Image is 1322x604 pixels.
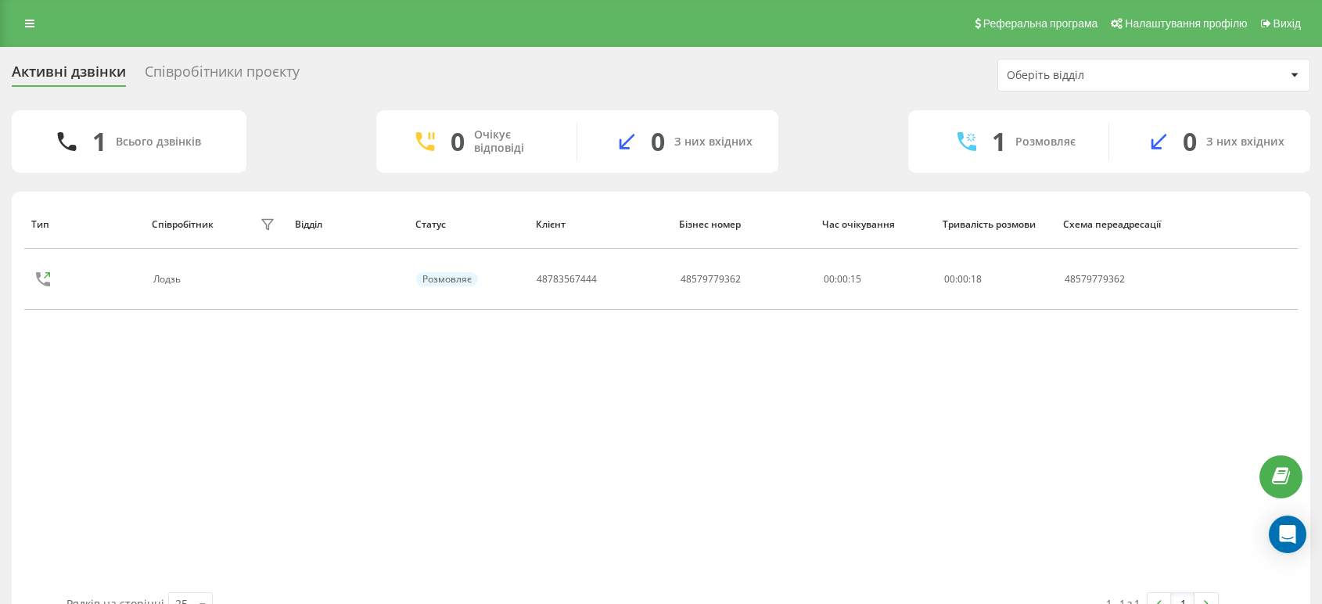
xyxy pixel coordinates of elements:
span: 18 [971,272,982,286]
span: Реферальна програма [983,17,1098,30]
div: 1 [992,127,1006,156]
div: 48579779362 [1065,274,1169,285]
div: Час очікування [822,219,928,230]
span: Вихід [1274,17,1301,30]
span: 00 [944,272,955,286]
div: З них вхідних [1206,135,1284,149]
div: Оберіть відділ [1007,69,1194,82]
div: Всього дзвінків [116,135,201,149]
div: З них вхідних [674,135,753,149]
div: Розмовляє [416,272,478,286]
div: Статус [415,219,521,230]
div: Розмовляє [1015,135,1076,149]
div: Бізнес номер [679,219,807,230]
div: Тривалість розмови [943,219,1048,230]
div: 0 [451,127,465,156]
div: Open Intercom Messenger [1269,516,1306,553]
div: Очікує відповіді [474,128,553,155]
div: Співробітники проєкту [145,63,300,88]
div: Активні дзвінки [12,63,126,88]
div: Клієнт [536,219,664,230]
div: 48783567444 [537,274,597,285]
div: 0 [651,127,665,156]
span: 00 [957,272,968,286]
span: Налаштування профілю [1125,17,1247,30]
div: Співробітник [152,219,214,230]
div: : : [944,274,982,285]
div: 0 [1183,127,1197,156]
div: 1 [92,127,106,156]
div: Тип [31,219,137,230]
div: 48579779362 [681,274,741,285]
div: 00:00:15 [824,274,927,285]
div: Лодзь [153,274,185,285]
div: Відділ [295,219,401,230]
div: Схема переадресації [1063,219,1169,230]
